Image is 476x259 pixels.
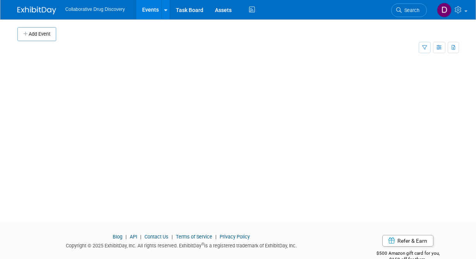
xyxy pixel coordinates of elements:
[176,234,212,240] a: Terms of Service
[213,234,218,240] span: |
[220,234,250,240] a: Privacy Policy
[17,7,56,14] img: ExhibitDay
[382,235,433,247] a: Refer & Earn
[130,234,137,240] a: API
[138,234,143,240] span: |
[201,242,204,246] sup: ®
[124,234,129,240] span: |
[17,27,56,41] button: Add Event
[402,7,419,13] span: Search
[65,7,125,12] span: Collaborative Drug Discovery
[437,3,452,17] img: Daniel Castro
[113,234,122,240] a: Blog
[144,234,168,240] a: Contact Us
[170,234,175,240] span: |
[391,3,427,17] a: Search
[17,240,346,249] div: Copyright © 2025 ExhibitDay, Inc. All rights reserved. ExhibitDay is a registered trademark of Ex...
